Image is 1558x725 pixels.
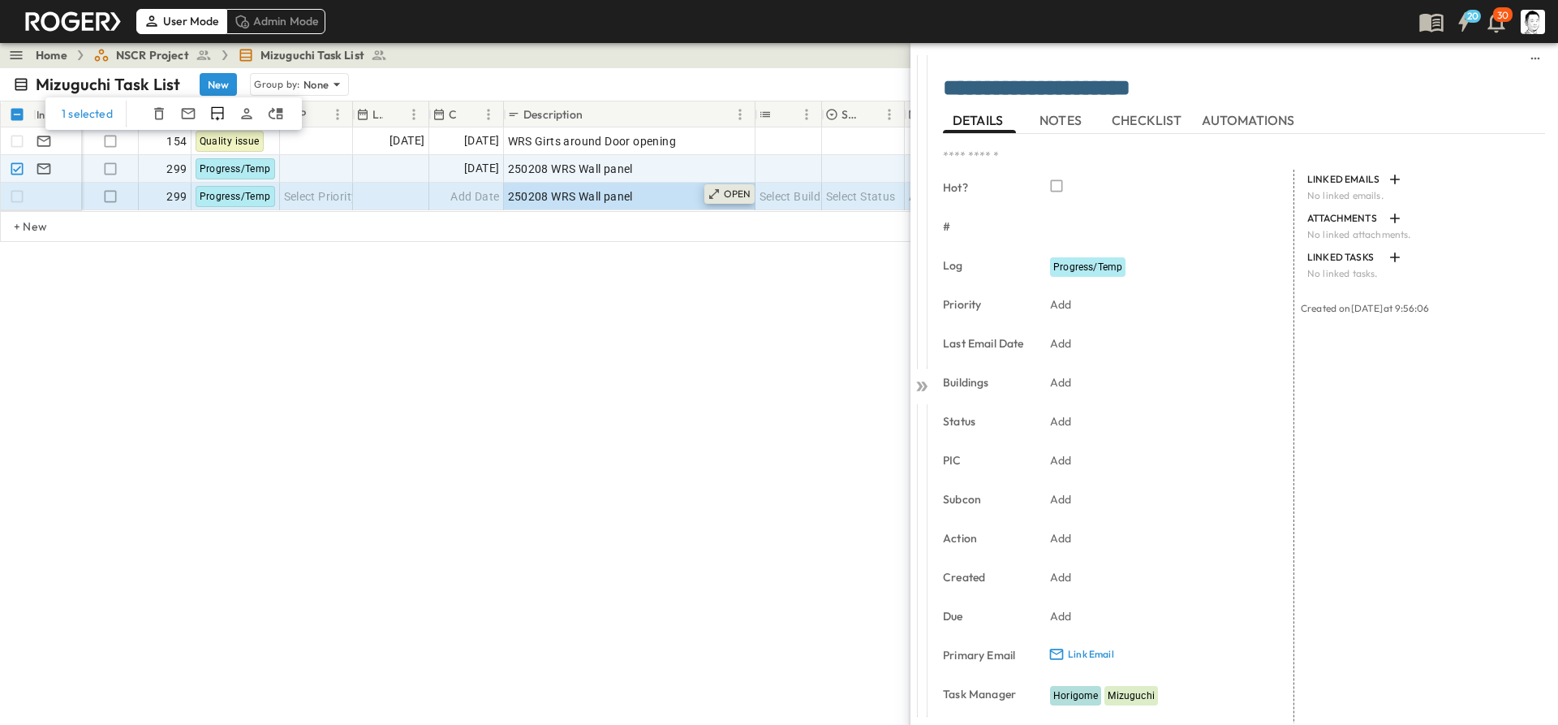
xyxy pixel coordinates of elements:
[523,106,583,123] p: Description
[62,106,113,122] p: 1 selected
[1053,261,1122,273] span: Progress/Temp
[841,106,859,123] p: Status
[1050,530,1072,546] p: Add
[166,161,187,177] span: 299
[1050,452,1072,468] p: Add
[260,47,364,63] span: Mizuguchi Task List
[1307,267,1535,280] p: No linked tasks.
[1050,335,1072,352] p: Add
[1050,608,1072,624] p: Add
[14,218,24,235] p: + New
[1307,228,1535,241] p: No linked attachments.
[943,335,1027,352] p: Last Email Date
[1521,10,1545,34] img: Profile Picture
[943,569,1027,585] p: Created
[386,106,404,123] button: Sort
[166,188,187,205] span: 299
[200,136,260,147] span: Quality issue
[943,179,1027,196] p: Hot?
[200,191,271,202] span: Progress/Temp
[449,106,458,123] p: Created
[943,647,1027,663] p: Primary Email
[1467,10,1479,23] h6: 20
[943,608,1027,624] p: Due
[943,296,1027,313] p: Priority
[1050,374,1072,391] p: Add
[116,47,189,63] span: NSCR Project
[1050,491,1072,507] p: Add
[36,73,180,96] p: Mizuguchi Task List
[943,452,1027,468] p: PIC
[775,106,776,123] p: Buildings
[508,188,633,205] span: 250208 WRS Wall panel
[389,132,424,150] span: [DATE]
[36,47,397,63] nav: breadcrumbs
[284,188,358,205] span: Select Priority
[1039,113,1085,127] span: NOTES
[1050,413,1072,429] p: Add
[226,9,326,33] div: Admin Mode
[826,188,896,205] span: Select Status
[953,113,1006,127] span: DETAILS
[479,105,498,124] button: Menu
[299,106,307,123] p: Priority
[328,105,347,124] button: Menu
[586,106,604,123] button: Sort
[266,104,286,123] button: Move To
[943,686,1027,702] p: Task Manager
[372,106,383,123] p: Last Email Date
[943,530,1027,546] p: Action
[1307,173,1382,186] p: LINKED EMAILS
[508,133,677,149] span: WRS Girts around Door opening
[200,73,237,96] button: New
[254,76,300,93] p: Group by:
[943,413,1027,429] p: Status
[1053,690,1098,701] span: Horigome
[404,105,424,124] button: Menu
[461,106,479,123] button: Sort
[1497,9,1509,22] p: 30
[1307,189,1535,202] p: No linked emails.
[208,104,227,123] button: Duplicate Row(s)
[508,161,633,177] span: 250208 WRS Wall panel
[1526,49,1545,68] button: sidedrawer-menu
[1307,251,1382,264] p: LINKED TASKS
[943,257,1027,274] p: Log
[303,76,329,93] p: None
[797,105,816,124] button: Menu
[1050,296,1072,313] p: Add
[1301,302,1429,314] span: Created on [DATE] at 9:56:06
[943,374,1027,391] p: Buildings
[1202,113,1298,127] span: AUTOMATIONS
[310,106,328,123] button: Sort
[724,188,751,201] p: OPEN
[1108,690,1155,701] span: Mizuguchi
[1068,648,1114,661] p: Link Email
[1112,113,1186,127] span: CHECKLIST
[166,133,187,149] span: 154
[464,159,499,178] span: [DATE]
[1050,569,1072,585] p: Add
[760,188,837,205] span: Select Building
[200,163,271,175] span: Progress/Temp
[179,104,198,123] button: Add Template
[36,47,67,63] a: Home
[136,9,226,33] div: User Mode
[450,188,499,205] span: Add Date
[1044,644,1119,664] button: Link Email
[943,491,1027,507] p: Subcon
[237,104,256,123] button: Assign Owner
[464,132,499,150] span: [DATE]
[779,106,797,123] button: Sort
[1307,212,1382,225] p: ATTACHMENTS
[943,218,1027,235] p: #
[730,105,750,124] button: Menu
